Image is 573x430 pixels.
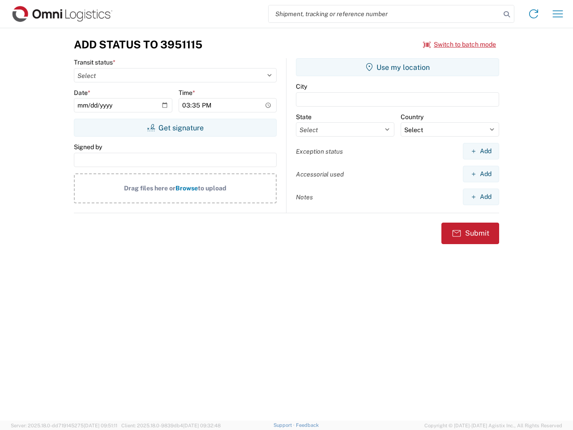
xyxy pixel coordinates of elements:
[74,89,90,97] label: Date
[296,82,307,90] label: City
[175,185,198,192] span: Browse
[121,423,221,428] span: Client: 2025.18.0-9839db4
[74,58,115,66] label: Transit status
[84,423,117,428] span: [DATE] 09:51:11
[424,421,562,430] span: Copyright © [DATE]-[DATE] Agistix Inc., All Rights Reserved
[74,38,202,51] h3: Add Status to 3951115
[296,422,319,428] a: Feedback
[124,185,175,192] span: Drag files here or
[269,5,500,22] input: Shipment, tracking or reference number
[296,58,499,76] button: Use my location
[463,143,499,159] button: Add
[441,223,499,244] button: Submit
[296,113,312,121] label: State
[179,89,195,97] label: Time
[423,37,496,52] button: Switch to batch mode
[296,193,313,201] label: Notes
[463,166,499,182] button: Add
[296,147,343,155] label: Exception status
[463,189,499,205] button: Add
[183,423,221,428] span: [DATE] 09:32:48
[296,170,344,178] label: Accessorial used
[74,143,102,151] label: Signed by
[274,422,296,428] a: Support
[74,119,277,137] button: Get signature
[11,423,117,428] span: Server: 2025.18.0-dd719145275
[401,113,423,121] label: Country
[198,185,227,192] span: to upload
